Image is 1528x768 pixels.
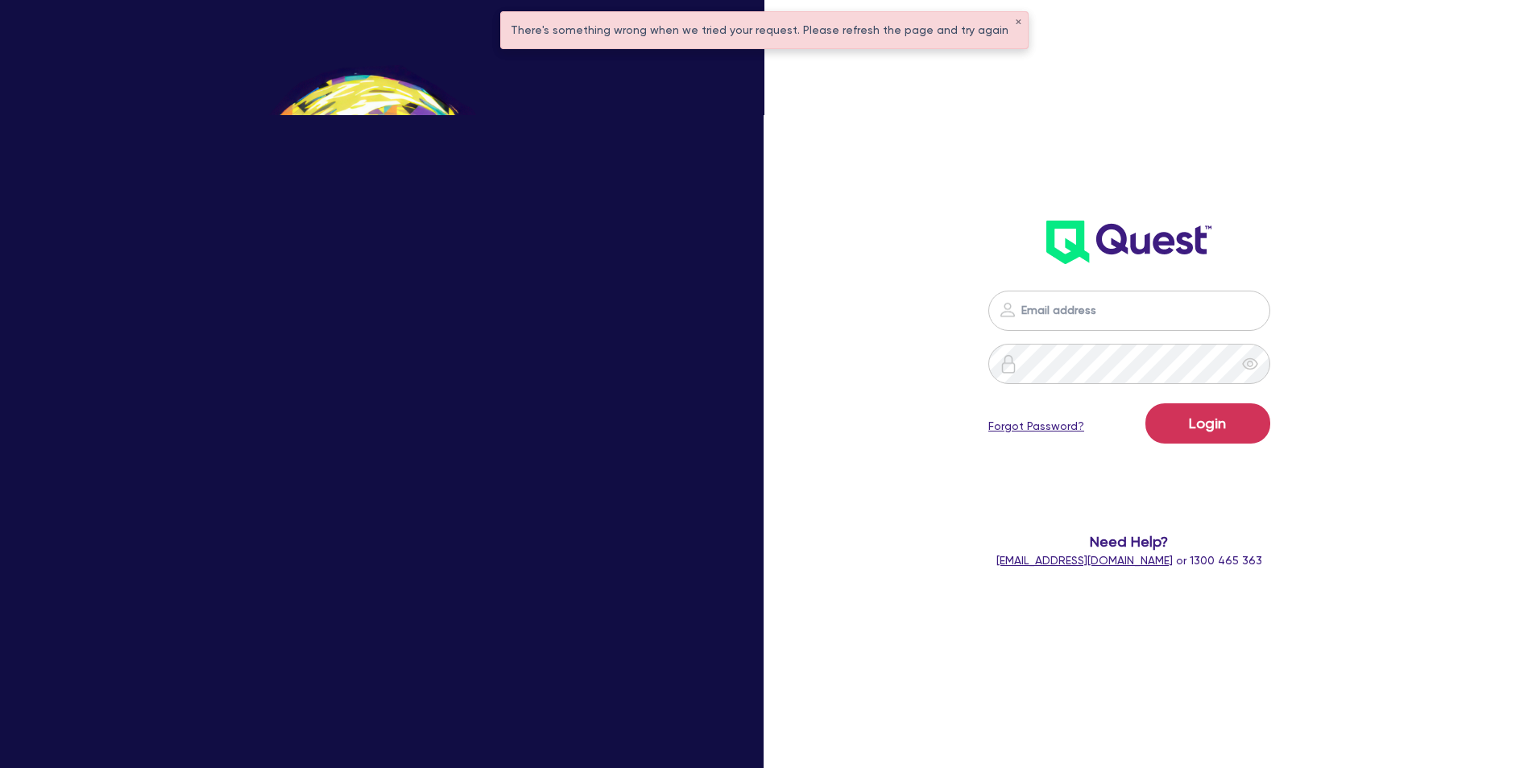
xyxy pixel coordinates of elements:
[501,12,1028,48] div: There's something wrong when we tried your request. Please refresh the page and try again
[996,554,1262,567] span: or 1300 465 363
[1015,19,1021,27] button: ✕
[998,300,1017,320] img: icon-password
[988,418,1084,435] a: Forgot Password?
[1145,403,1270,444] button: Login
[988,291,1270,331] input: Email address
[1242,356,1258,372] span: eye
[996,554,1173,567] a: [EMAIL_ADDRESS][DOMAIN_NAME]
[1046,221,1211,264] img: wH2k97JdezQIQAAAABJRU5ErkJggg==
[999,354,1018,374] img: icon-password
[337,627,437,639] span: - [PERSON_NAME]
[925,531,1334,552] span: Need Help?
